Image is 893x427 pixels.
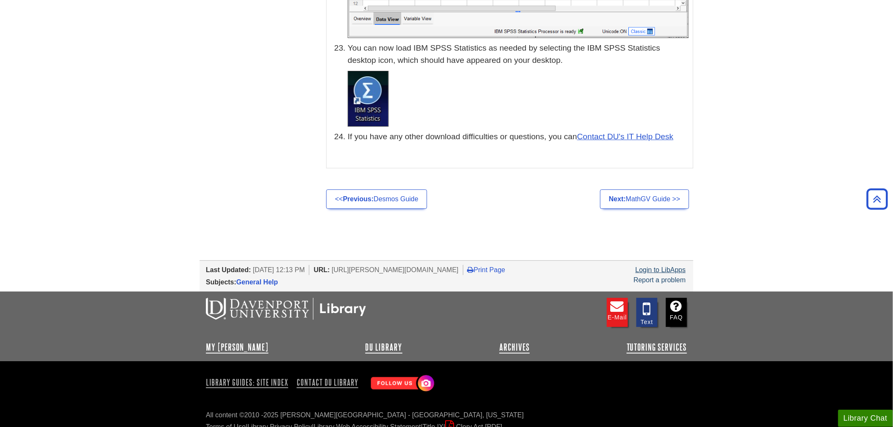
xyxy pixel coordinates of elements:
[468,266,474,273] i: Print Page
[365,342,403,352] a: DU Library
[314,266,330,273] span: URL:
[636,298,658,327] a: Text
[206,266,251,273] span: Last Updated:
[666,298,687,327] a: FAQ
[577,132,674,141] a: Contact DU's IT Help Desk
[636,266,686,273] a: Login to LibApps
[293,375,362,389] a: Contact DU Library
[600,189,689,209] a: Next:MathGV Guide >>
[343,195,374,203] strong: Previous:
[864,193,891,205] a: Back to Top
[206,342,268,352] a: My [PERSON_NAME]
[609,195,626,203] strong: Next:
[348,42,689,67] p: You can now load IBM SPSS Statistics as needed by selecting the IBM SPSS Statistics desktop icon,...
[468,266,506,273] a: Print Page
[332,266,459,273] span: [URL][PERSON_NAME][DOMAIN_NAME]
[499,342,530,352] a: Archives
[627,342,687,352] a: Tutoring Services
[367,372,436,396] img: Follow Us! Instagram
[236,278,278,286] a: General Help
[206,278,236,286] span: Subjects:
[253,266,305,273] span: [DATE] 12:13 PM
[633,276,686,284] a: Report a problem
[348,131,689,143] li: If you have any other download difficulties or questions, you can
[348,71,389,127] img: SPSS desktop icon for PC.
[206,375,292,389] a: Library Guides: Site Index
[326,189,427,209] a: <<Previous:Desmos Guide
[607,298,628,327] a: E-mail
[838,410,893,427] button: Library Chat
[206,298,366,320] img: DU Libraries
